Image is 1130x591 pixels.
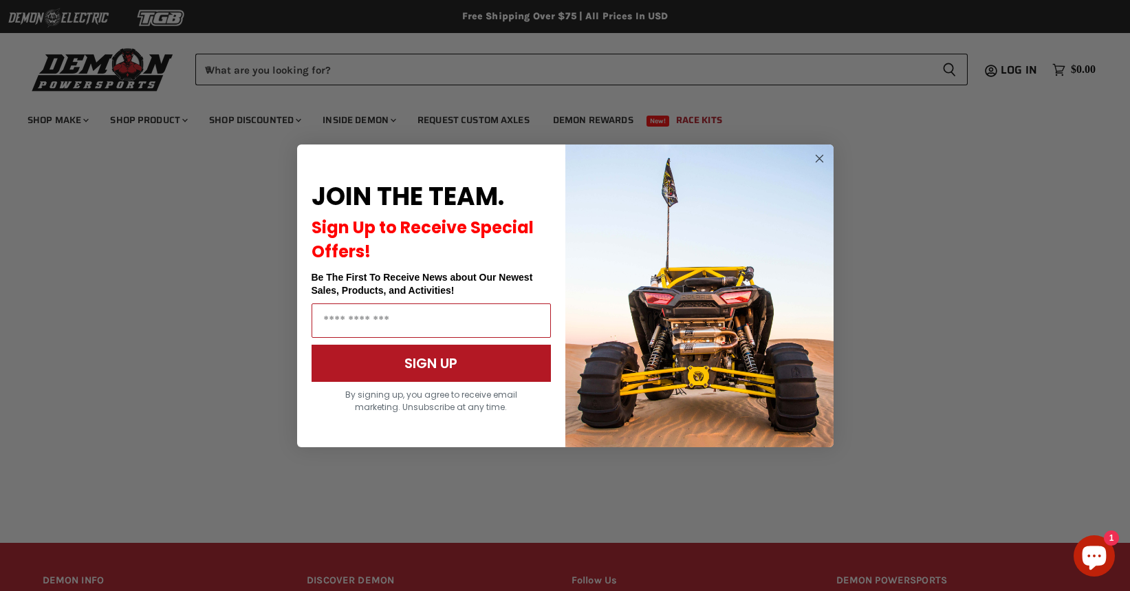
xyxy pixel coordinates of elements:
inbox-online-store-chat: Shopify online store chat [1069,535,1119,580]
button: SIGN UP [312,345,551,382]
span: JOIN THE TEAM. [312,179,504,214]
span: Be The First To Receive News about Our Newest Sales, Products, and Activities! [312,272,533,296]
input: Email Address [312,303,551,338]
span: Sign Up to Receive Special Offers! [312,216,534,263]
span: By signing up, you agree to receive email marketing. Unsubscribe at any time. [345,389,517,413]
button: Close dialog [811,150,828,167]
img: a9095488-b6e7-41ba-879d-588abfab540b.jpeg [565,144,834,447]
